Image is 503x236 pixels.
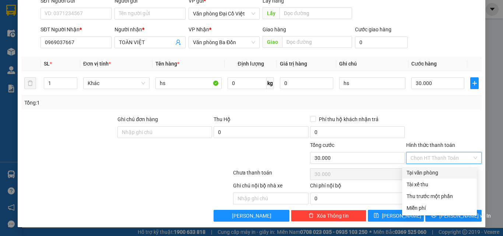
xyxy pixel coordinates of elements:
[267,77,274,89] span: kg
[214,116,231,122] span: Thu Hộ
[310,142,334,148] span: Tổng cước
[117,116,158,122] label: Ghi chú đơn hàng
[280,77,333,89] input: 0
[425,210,482,222] button: printer[PERSON_NAME] và In
[83,61,111,67] span: Đơn vị tính
[431,213,436,219] span: printer
[406,142,455,148] label: Hình thức thanh toán
[175,39,181,45] span: user-add
[407,192,472,200] div: Thu trước một phần
[336,57,408,71] th: Ghi chú
[115,25,186,34] div: Người nhận
[24,99,195,107] div: Tổng: 1
[471,80,478,86] span: plus
[193,8,255,19] span: Văn phòng Đại Cồ Việt
[88,78,145,89] span: Khác
[339,77,405,89] input: Ghi Chú
[233,182,309,193] div: Ghi chú nội bộ nhà xe
[214,210,289,222] button: [PERSON_NAME]
[291,210,366,222] button: deleteXóa Thông tin
[282,36,352,48] input: Dọc đường
[263,27,286,32] span: Giao hàng
[355,27,391,32] label: Cước giao hàng
[407,169,472,177] div: Tại văn phòng
[232,212,271,220] span: [PERSON_NAME]
[316,115,381,123] span: Phí thu hộ khách nhận trả
[24,77,36,89] button: delete
[117,126,212,138] input: Ghi chú đơn hàng
[355,36,408,48] input: Cước giao hàng
[45,17,124,29] b: [PERSON_NAME]
[407,180,472,189] div: Tài xế thu
[368,210,424,222] button: save[PERSON_NAME]
[233,193,309,204] input: Nhập ghi chú
[189,27,209,32] span: VP Nhận
[310,182,405,193] div: Chi phí nội bộ
[317,212,349,220] span: Xóa Thông tin
[309,213,314,219] span: delete
[193,37,255,48] span: Văn phòng Ba Đồn
[411,61,437,67] span: Cước hàng
[39,43,178,89] h2: VP Nhận: Cây xăng Việt Dung
[41,25,112,34] div: SĐT Người Nhận
[382,212,421,220] span: [PERSON_NAME]
[238,61,264,67] span: Định lượng
[407,204,472,212] div: Miễn phí
[263,7,279,19] span: Lấy
[263,36,282,48] span: Giao
[4,43,59,55] h2: UGDM8S2N
[439,212,491,220] span: [PERSON_NAME] và In
[279,7,352,19] input: Dọc đường
[470,77,479,89] button: plus
[155,61,179,67] span: Tên hàng
[374,213,379,219] span: save
[232,169,309,182] div: Chưa thanh toán
[280,61,307,67] span: Giá trị hàng
[44,61,50,67] span: SL
[155,77,222,89] input: VD: Bàn, Ghế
